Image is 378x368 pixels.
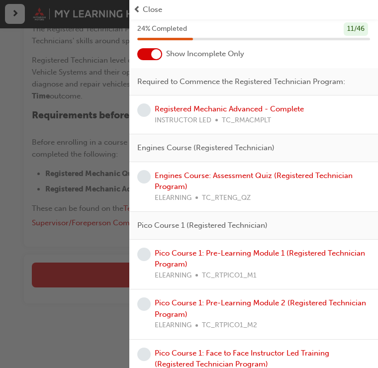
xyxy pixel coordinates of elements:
[155,115,211,126] span: INSTRUCTOR LED
[202,320,257,331] span: TC_RTPICO1_M2
[155,192,191,204] span: ELEARNING
[166,48,244,60] span: Show Incomplete Only
[137,142,275,154] span: Engines Course (Registered Technician)
[137,23,187,35] span: 24 % Completed
[137,297,151,311] span: learningRecordVerb_NONE-icon
[137,103,151,117] span: learningRecordVerb_NONE-icon
[202,192,251,204] span: TC_RTENG_QZ
[143,4,162,15] span: Close
[133,4,374,15] button: prev-iconClose
[202,270,257,281] span: TC_RTPICO1_M1
[133,4,141,15] span: prev-icon
[137,248,151,261] span: learningRecordVerb_NONE-icon
[344,22,368,36] div: 11 / 46
[155,104,304,113] a: Registered Mechanic Advanced - Complete
[137,348,151,361] span: learningRecordVerb_NONE-icon
[155,270,191,281] span: ELEARNING
[222,115,271,126] span: TC_RMACMPLT
[155,320,191,331] span: ELEARNING
[137,170,151,184] span: learningRecordVerb_NONE-icon
[155,249,365,269] a: Pico Course 1: Pre-Learning Module 1 (Registered Technician Program)
[155,298,366,319] a: Pico Course 1: Pre-Learning Module 2 (Registered Technician Program)
[155,171,353,191] a: Engines Course: Assessment Quiz (Registered Technician Program)
[137,76,345,88] span: Required to Commence the Registered Technician Program:
[137,220,268,231] span: Pico Course 1 (Registered Technician)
